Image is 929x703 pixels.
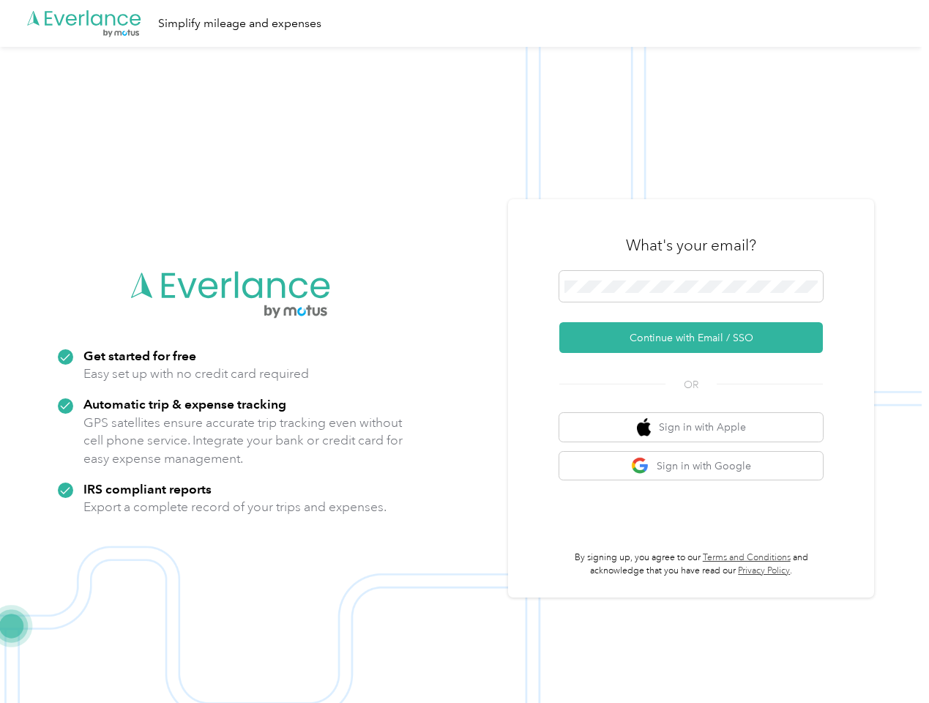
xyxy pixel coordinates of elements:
button: apple logoSign in with Apple [559,413,823,442]
a: Privacy Policy [738,565,790,576]
p: By signing up, you agree to our and acknowledge that you have read our . [559,551,823,577]
img: google logo [631,457,649,475]
p: Export a complete record of your trips and expenses. [83,498,387,516]
button: Continue with Email / SSO [559,322,823,353]
strong: IRS compliant reports [83,481,212,496]
h3: What's your email? [626,235,756,256]
strong: Automatic trip & expense tracking [83,396,286,412]
span: OR [665,377,717,393]
img: apple logo [637,418,652,436]
button: google logoSign in with Google [559,452,823,480]
div: Simplify mileage and expenses [158,15,321,33]
a: Terms and Conditions [703,552,791,563]
p: GPS satellites ensure accurate trip tracking even without cell phone service. Integrate your bank... [83,414,403,468]
p: Easy set up with no credit card required [83,365,309,383]
strong: Get started for free [83,348,196,363]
